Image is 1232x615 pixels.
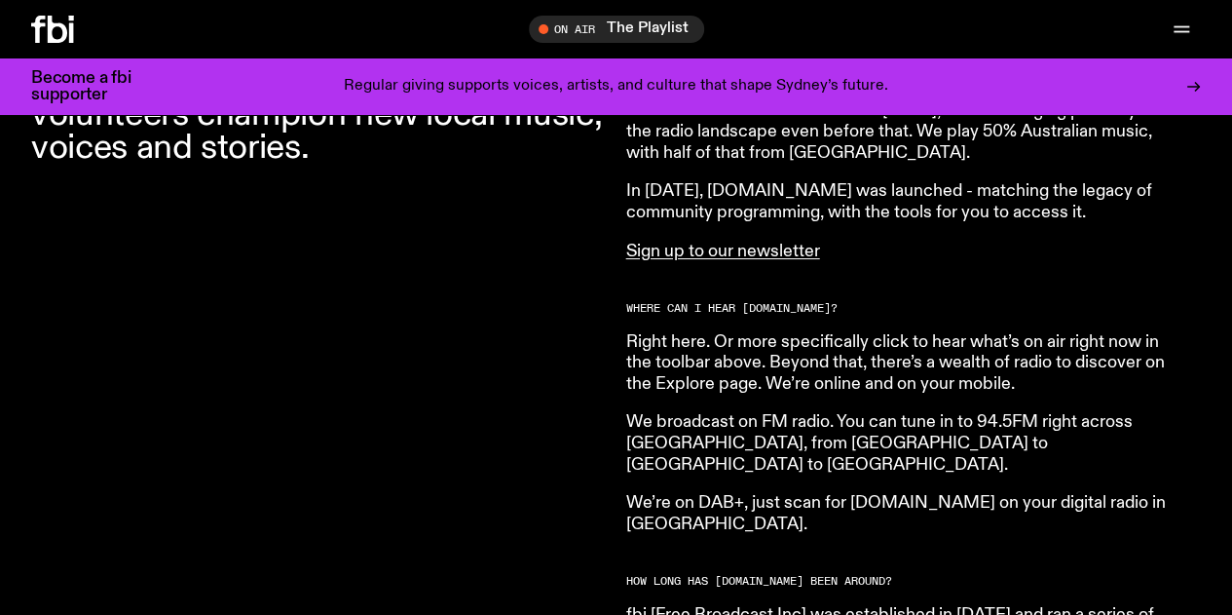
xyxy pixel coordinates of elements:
h2: How long has [DOMAIN_NAME] been around? [626,576,1187,587]
p: Regular giving supports voices, artists, and culture that shape Sydney’s future. [344,78,888,96]
button: On AirThe Playlist [529,16,704,43]
p: We’re on DAB+, just scan for [DOMAIN_NAME] on your digital radio in [GEOGRAPHIC_DATA]. [626,493,1187,535]
p: fbi 94.5FM has been on air since [DATE], and was forging pathways in the radio landscape even bef... [626,101,1187,165]
p: In [DATE], [DOMAIN_NAME] was launched - matching the legacy of community programming, with the to... [626,181,1187,223]
p: We broadcast on FM radio. You can tune in to 94.5FM right across [GEOGRAPHIC_DATA], from [GEOGRAP... [626,412,1187,476]
h2: Where can I hear [DOMAIN_NAME]? [626,303,1187,314]
a: Sign up to our newsletter [626,243,820,260]
h3: Become a fbi supporter [31,70,156,103]
p: Right here. Or more specifically click to hear what’s on air right now in the toolbar above. Beyo... [626,332,1187,396]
